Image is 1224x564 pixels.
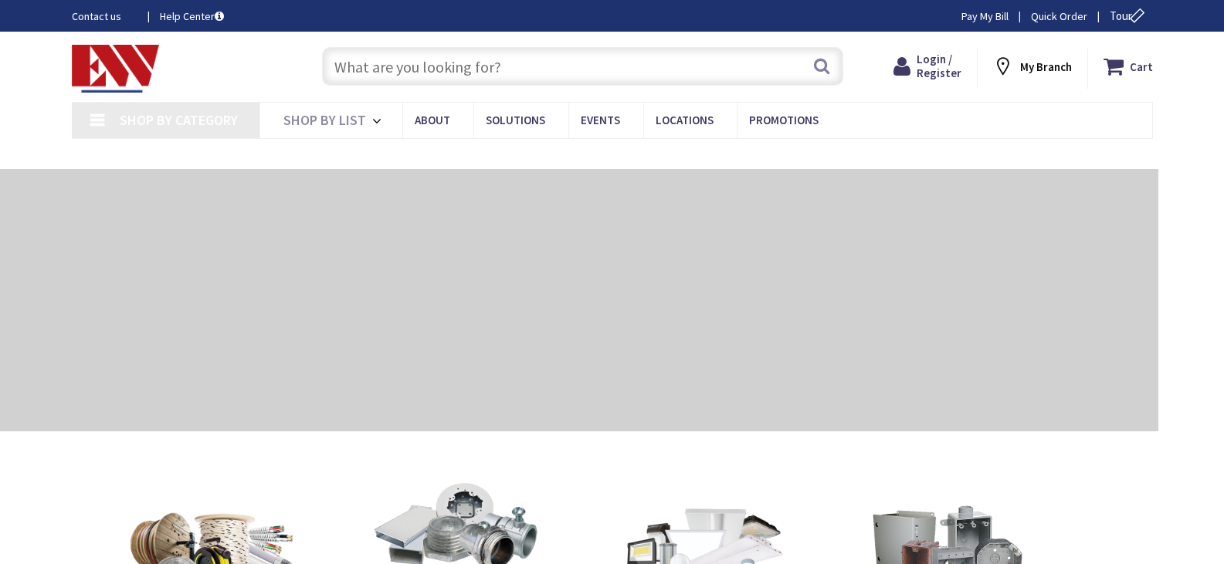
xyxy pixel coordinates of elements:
[893,52,961,80] a: Login / Register
[1130,52,1153,80] strong: Cart
[415,113,450,127] span: About
[486,113,545,127] span: Solutions
[160,8,224,24] a: Help Center
[992,52,1072,80] div: My Branch
[961,8,1009,24] a: Pay My Bill
[1020,59,1072,74] strong: My Branch
[1110,8,1149,23] span: Tour
[749,113,819,127] span: Promotions
[1104,52,1153,80] a: Cart
[917,52,961,80] span: Login / Register
[656,113,714,127] span: Locations
[72,45,160,93] img: Electrical Wholesalers, Inc.
[322,47,843,86] input: What are you looking for?
[72,8,135,24] a: Contact us
[581,113,620,127] span: Events
[120,111,238,129] span: Shop By Category
[283,111,366,129] span: Shop By List
[1031,8,1087,24] a: Quick Order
